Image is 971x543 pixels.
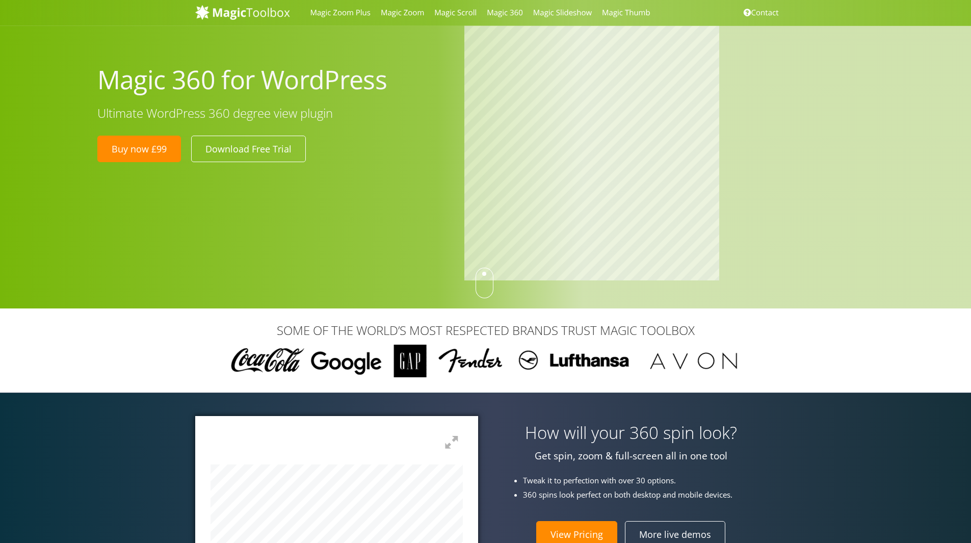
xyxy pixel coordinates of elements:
h3: How will your 360 spin look? [493,424,769,442]
h3: SOME OF THE WORLD’S MOST RESPECTED BRANDS TRUST MAGIC TOOLBOX [195,324,776,337]
p: Get spin, zoom & full-screen all in one tool [493,450,769,462]
a: Download Free Trial [191,136,306,162]
h1: Magic 360 for WordPress [97,63,450,96]
h3: Ultimate WordPress 360 degree view plugin [97,107,450,120]
img: MagicToolbox.com - Image tools for your website [195,5,290,20]
a: Buy now £99 [97,136,181,162]
li: 360 spins look perfect on both desktop and mobile devices. [523,489,778,501]
li: Tweak it to perfection with over 30 options. [523,475,778,486]
img: Magic Toolbox Customers [225,345,747,377]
